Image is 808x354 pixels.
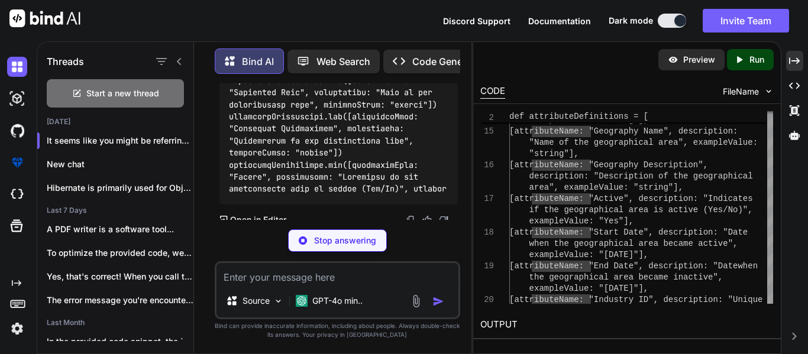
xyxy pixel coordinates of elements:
p: Bind can provide inaccurate information, including about people. Always double-check its answers.... [215,321,460,339]
img: attachment [409,294,423,308]
div: 20 [480,294,494,306]
p: Bind AI [242,54,274,69]
div: 19 [480,261,494,272]
h2: [DATE] [37,117,193,126]
img: dislike [439,215,448,225]
span: when [738,261,758,271]
span: Documentation [528,16,591,26]
h2: OUTPUT [473,311,781,339]
p: To optimize the provided code, we can... [47,247,193,259]
span: 2 [480,112,494,124]
span: exampleValue: "string"], [529,115,649,125]
p: Hibernate is primarily used for Object-Relational Mapping... [47,182,193,194]
p: Run [749,54,764,66]
p: Web Search [316,54,370,69]
div: 18 [480,227,494,238]
span: Start a new thread [86,87,159,99]
img: settings [7,319,27,339]
p: Stop answering [314,235,376,246]
p: In the provided code snippet, the `finalPricingMap`... [47,336,193,347]
span: exampleValue: "Yes"], [529,216,634,226]
span: Dark mode [609,15,653,27]
img: like [422,215,432,225]
h1: Threads [47,54,84,69]
span: when the geographical area became active", [529,239,738,248]
div: CODE [480,85,505,99]
span: [attributeName: "Geography Name", description: [509,126,738,136]
span: [attributeName: "Industry ID", description: "U [509,295,738,304]
img: preview [668,54,678,65]
span: tes [738,194,752,203]
p: GPT-4o min.. [312,295,363,307]
img: Pick Models [273,296,283,306]
span: [attributeName: "End Date", description: "Date [509,261,738,271]
img: GPT-4o mini [296,295,308,307]
span: "string"], [529,149,579,158]
img: icon [432,295,444,307]
p: It seems like you might be referring to ... [47,135,193,147]
p: Source [243,295,270,307]
div: 17 [480,193,494,204]
div: 15 [480,126,494,137]
p: A PDF writer is a software tool... [47,223,193,235]
img: cloudideIcon [7,184,27,204]
p: New chat [47,158,193,170]
span: te [738,228,748,237]
button: Discord Support [443,15,510,27]
span: the geographical area became inactive", [529,272,723,282]
div: 16 [480,160,494,171]
img: darkAi-studio [7,89,27,109]
span: nique [738,295,762,304]
span: "Name of the geographical area", exampleValue: [529,138,758,147]
img: chevron down [764,86,774,96]
p: Yes, that's correct! When you call the... [47,271,193,282]
img: Bind AI [9,9,80,27]
img: darkChat [7,57,27,77]
span: FileName [723,86,759,98]
p: Open in Editor [230,214,286,226]
span: [attributeName: "Geography Description", [509,160,708,170]
button: Invite Team [703,9,789,33]
span: if the geographical area is active (Yes/No)", [529,205,753,215]
span: exampleValue: "[DATE]"], [529,284,649,293]
button: Documentation [528,15,591,27]
img: copy [406,215,415,225]
span: Discord Support [443,16,510,26]
h2: Last Month [37,318,193,327]
span: description: "Description of the geographical [529,171,753,181]
span: exampleValue: "[DATE]"], [529,250,649,259]
p: The error message you're encountering, which indicates... [47,294,193,306]
img: premium [7,152,27,173]
span: [attributeName: "Start Date", description: "Da [509,228,738,237]
span: def attributeDefinitions = [ [509,112,648,121]
p: Code Generator [412,54,484,69]
h2: Last 7 Days [37,206,193,215]
span: [attributeName: "Active", description: "Indica [509,194,738,203]
span: area", exampleValue: "string"], [529,183,683,192]
p: Preview [683,54,715,66]
img: githubDark [7,121,27,141]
